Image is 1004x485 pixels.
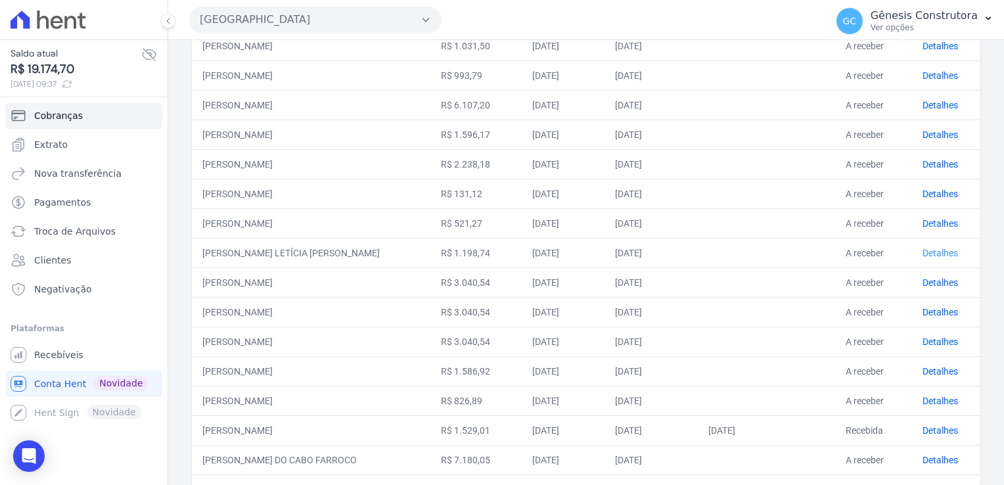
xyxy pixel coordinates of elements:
[34,283,92,296] span: Negativação
[835,445,913,474] td: A receber
[522,149,605,179] td: [DATE]
[835,327,913,356] td: A receber
[192,208,430,238] td: [PERSON_NAME]
[430,386,521,415] td: R$ 826,89
[835,297,913,327] td: A receber
[192,120,430,149] td: [PERSON_NAME]
[192,327,430,356] td: [PERSON_NAME]
[522,297,605,327] td: [DATE]
[923,336,958,347] a: Detalhes
[430,90,521,120] td: R$ 6.107,20
[522,445,605,474] td: [DATE]
[430,415,521,445] td: R$ 1.529,01
[923,277,958,288] a: Detalhes
[430,238,521,267] td: R$ 1.198,74
[192,238,430,267] td: [PERSON_NAME] LETÍCIA [PERSON_NAME]
[5,371,162,397] a: Conta Hent Novidade
[605,179,698,208] td: [DATE]
[605,327,698,356] td: [DATE]
[192,179,430,208] td: [PERSON_NAME]
[605,120,698,149] td: [DATE]
[430,208,521,238] td: R$ 521,27
[835,31,913,60] td: A receber
[835,179,913,208] td: A receber
[430,445,521,474] td: R$ 7.180,05
[192,31,430,60] td: [PERSON_NAME]
[698,415,834,445] td: [DATE]
[11,321,157,336] div: Plataformas
[923,129,958,140] a: Detalhes
[34,225,116,238] span: Troca de Arquivos
[835,208,913,238] td: A receber
[11,47,141,60] span: Saldo atual
[430,60,521,90] td: R$ 993,79
[192,386,430,415] td: [PERSON_NAME]
[430,149,521,179] td: R$ 2.238,18
[522,31,605,60] td: [DATE]
[192,149,430,179] td: [PERSON_NAME]
[522,120,605,149] td: [DATE]
[94,376,148,390] span: Novidade
[923,100,958,110] a: Detalhes
[605,31,698,60] td: [DATE]
[5,276,162,302] a: Negativação
[11,78,141,90] span: [DATE] 09:37
[11,60,141,78] span: R$ 19.174,70
[923,248,958,258] a: Detalhes
[5,103,162,129] a: Cobranças
[923,307,958,317] a: Detalhes
[605,267,698,297] td: [DATE]
[871,22,978,33] p: Ver opções
[923,41,958,51] a: Detalhes
[430,356,521,386] td: R$ 1.586,92
[835,238,913,267] td: A receber
[923,218,958,229] a: Detalhes
[192,445,430,474] td: [PERSON_NAME] DO CABO FARROCO
[192,90,430,120] td: [PERSON_NAME]
[522,327,605,356] td: [DATE]
[11,103,157,426] nav: Sidebar
[842,16,856,26] span: GC
[430,31,521,60] td: R$ 1.031,50
[522,208,605,238] td: [DATE]
[605,149,698,179] td: [DATE]
[522,179,605,208] td: [DATE]
[835,386,913,415] td: A receber
[605,238,698,267] td: [DATE]
[192,267,430,297] td: [PERSON_NAME]
[835,356,913,386] td: A receber
[5,189,162,216] a: Pagamentos
[871,9,978,22] p: Gênesis Construtora
[923,70,958,81] a: Detalhes
[189,7,442,33] button: [GEOGRAPHIC_DATA]
[605,90,698,120] td: [DATE]
[192,415,430,445] td: [PERSON_NAME]
[835,267,913,297] td: A receber
[835,149,913,179] td: A receber
[192,356,430,386] td: [PERSON_NAME]
[522,415,605,445] td: [DATE]
[5,247,162,273] a: Clientes
[522,267,605,297] td: [DATE]
[192,60,430,90] td: [PERSON_NAME]
[34,109,83,122] span: Cobranças
[522,60,605,90] td: [DATE]
[923,189,958,199] a: Detalhes
[923,425,958,436] a: Detalhes
[826,3,1004,39] button: GC Gênesis Construtora Ver opções
[522,356,605,386] td: [DATE]
[5,131,162,158] a: Extrato
[605,386,698,415] td: [DATE]
[430,327,521,356] td: R$ 3.040,54
[605,297,698,327] td: [DATE]
[923,159,958,170] a: Detalhes
[430,267,521,297] td: R$ 3.040,54
[13,440,45,472] div: Open Intercom Messenger
[835,90,913,120] td: A receber
[605,208,698,238] td: [DATE]
[522,90,605,120] td: [DATE]
[923,396,958,406] a: Detalhes
[605,415,698,445] td: [DATE]
[835,60,913,90] td: A receber
[430,179,521,208] td: R$ 131,12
